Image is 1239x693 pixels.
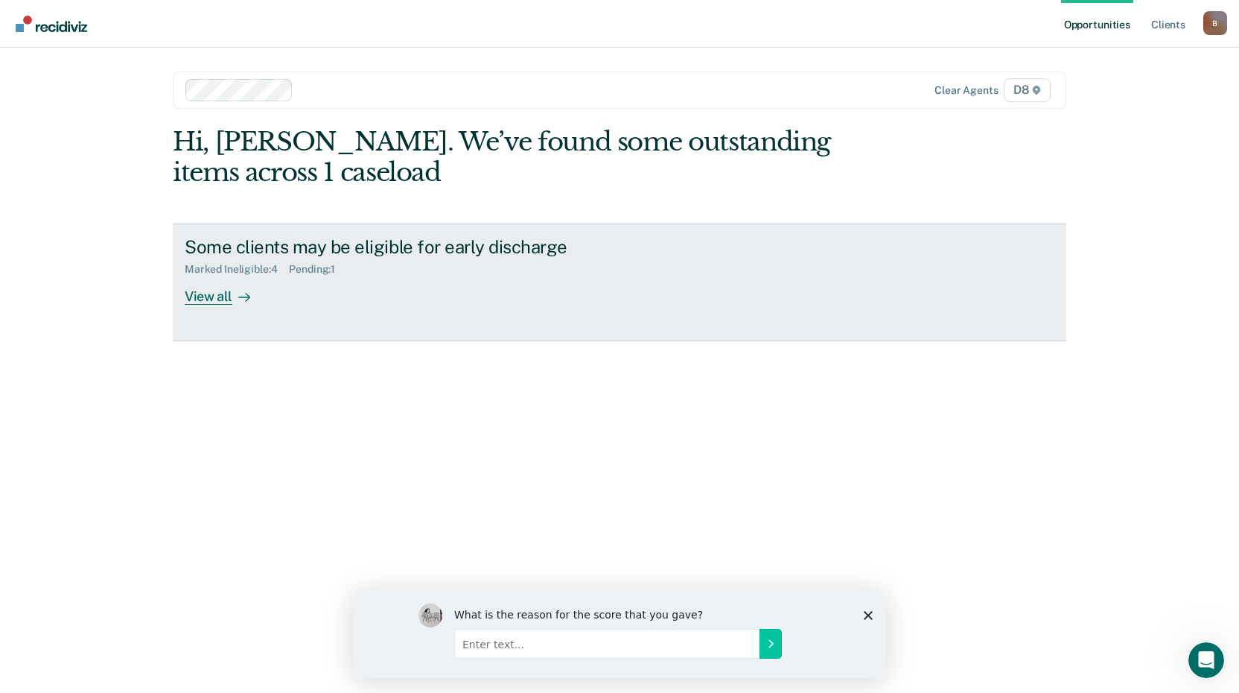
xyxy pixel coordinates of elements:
div: Pending : 1 [289,263,347,276]
button: Profile dropdown button [1203,11,1227,35]
div: View all [185,276,268,305]
iframe: Intercom live chat [1188,642,1224,678]
span: D8 [1004,78,1051,102]
a: Some clients may be eligible for early dischargeMarked Ineligible:4Pending:1View all [173,224,1066,341]
div: Clear agents [934,84,998,97]
div: Marked Ineligible : 4 [185,263,289,276]
div: Hi, [PERSON_NAME]. We’ve found some outstanding items across 1 caseload [173,127,888,188]
img: Recidiviz [16,16,87,32]
div: B [1203,11,1227,35]
iframe: Survey by Kim from Recidiviz [353,589,886,678]
div: Some clients may be eligible for early discharge [185,236,707,258]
